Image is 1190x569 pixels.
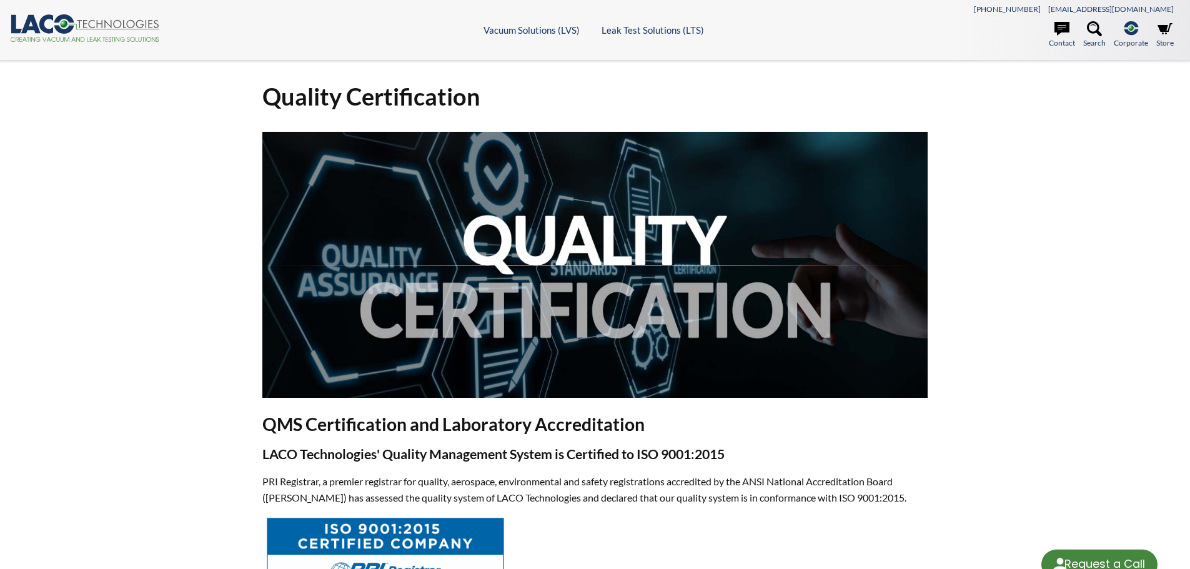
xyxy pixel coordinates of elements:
[1156,21,1174,49] a: Store
[602,24,704,36] a: Leak Test Solutions (LTS)
[483,24,580,36] a: Vacuum Solutions (LVS)
[1114,37,1148,49] span: Corporate
[262,81,928,112] h1: Quality Certification
[262,413,928,436] h2: QMS Certification and Laboratory Accreditation
[262,473,928,505] p: PRI Registrar, a premier registrar for quality, aerospace, environmental and safety registrations...
[974,4,1041,14] a: [PHONE_NUMBER]
[262,132,928,398] img: Quality Certification header
[262,446,928,463] h3: LACO Technologies' Quality Management System is Certified to ISO 9001:2015
[1048,4,1174,14] a: [EMAIL_ADDRESS][DOMAIN_NAME]
[1083,21,1106,49] a: Search
[1049,21,1075,49] a: Contact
